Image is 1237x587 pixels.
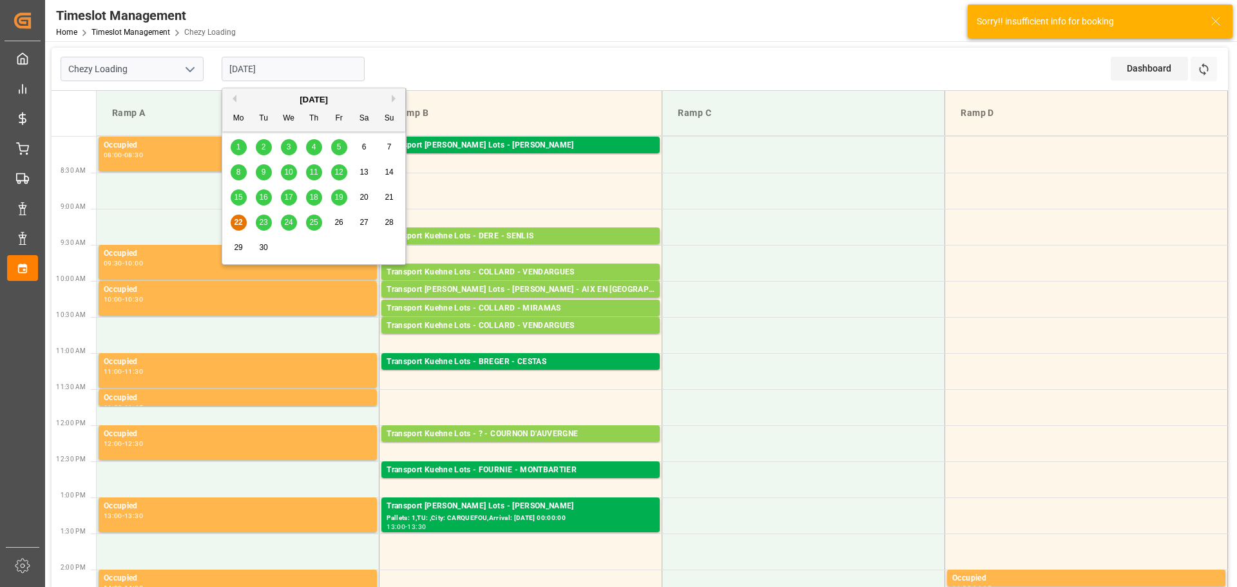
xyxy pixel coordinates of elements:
[387,428,655,441] div: Transport Kuehne Lots - ? - COURNON D'AUVERGNE
[104,441,122,447] div: 12:00
[229,95,236,102] button: Previous Month
[381,189,398,206] div: Choose Sunday, September 21st, 2025
[387,230,655,243] div: Transport Kuehne Lots - DERE - SENLIS
[124,513,143,519] div: 13:30
[222,93,405,106] div: [DATE]
[312,142,316,151] span: 4
[331,139,347,155] div: Choose Friday, September 5th, 2025
[385,218,393,227] span: 28
[977,15,1198,28] div: Sorry!! insufficient info for booking
[284,218,292,227] span: 24
[360,193,368,202] span: 20
[56,275,86,282] span: 10:00 AM
[104,500,372,513] div: Occupied
[256,164,272,180] div: Choose Tuesday, September 9th, 2025
[387,477,655,488] div: Pallets: 2,TU: 62,City: MONTBARTIER,Arrival: [DATE] 00:00:00
[387,441,655,452] div: Pallets: 6,TU: 84,City: COURNON D'AUVERGNE,Arrival: [DATE] 00:00:00
[356,215,372,231] div: Choose Saturday, September 27th, 2025
[284,193,292,202] span: 17
[234,218,242,227] span: 22
[306,164,322,180] div: Choose Thursday, September 11th, 2025
[385,193,393,202] span: 21
[122,369,124,374] div: -
[281,215,297,231] div: Choose Wednesday, September 24th, 2025
[256,215,272,231] div: Choose Tuesday, September 23rd, 2025
[362,142,367,151] span: 6
[281,189,297,206] div: Choose Wednesday, September 17th, 2025
[122,405,124,410] div: -
[387,524,405,530] div: 13:00
[387,139,655,152] div: Transport [PERSON_NAME] Lots - [PERSON_NAME]
[234,193,242,202] span: 15
[306,111,322,127] div: Th
[955,101,1217,125] div: Ramp D
[405,524,407,530] div: -
[231,189,247,206] div: Choose Monday, September 15th, 2025
[107,101,369,125] div: Ramp A
[231,111,247,127] div: Mo
[122,441,124,447] div: -
[104,369,122,374] div: 11:00
[61,203,86,210] span: 9:00 AM
[104,356,372,369] div: Occupied
[259,218,267,227] span: 23
[56,456,86,463] span: 12:30 PM
[61,167,86,174] span: 8:30 AM
[124,152,143,158] div: 08:30
[381,111,398,127] div: Su
[331,215,347,231] div: Choose Friday, September 26th, 2025
[122,260,124,266] div: -
[124,296,143,302] div: 10:30
[61,528,86,535] span: 1:30 PM
[256,111,272,127] div: Tu
[309,168,318,177] span: 11
[56,28,77,37] a: Home
[104,247,372,260] div: Occupied
[673,101,934,125] div: Ramp C
[226,135,402,260] div: month 2025-09
[281,111,297,127] div: We
[281,139,297,155] div: Choose Wednesday, September 3rd, 2025
[236,142,241,151] span: 1
[91,28,170,37] a: Timeslot Management
[337,142,341,151] span: 5
[306,189,322,206] div: Choose Thursday, September 18th, 2025
[385,168,393,177] span: 14
[387,320,655,332] div: Transport Kuehne Lots - COLLARD - VENDARGUES
[61,57,204,81] input: Type to search/select
[231,164,247,180] div: Choose Monday, September 8th, 2025
[124,260,143,266] div: 10:00
[61,564,86,571] span: 2:00 PM
[287,142,291,151] span: 3
[306,215,322,231] div: Choose Thursday, September 25th, 2025
[281,164,297,180] div: Choose Wednesday, September 10th, 2025
[387,243,655,254] div: Pallets: 1,TU: 209,City: [GEOGRAPHIC_DATA],Arrival: [DATE] 00:00:00
[122,152,124,158] div: -
[104,428,372,441] div: Occupied
[387,266,655,279] div: Transport Kuehne Lots - COLLARD - VENDARGUES
[381,215,398,231] div: Choose Sunday, September 28th, 2025
[284,168,292,177] span: 10
[61,239,86,246] span: 9:30 AM
[124,405,143,410] div: 11:45
[387,464,655,477] div: Transport Kuehne Lots - FOURNIE - MONTBARTIER
[331,189,347,206] div: Choose Friday, September 19th, 2025
[61,492,86,499] span: 1:00 PM
[256,139,272,155] div: Choose Tuesday, September 2nd, 2025
[387,315,655,326] div: Pallets: 3,TU: 56,City: [GEOGRAPHIC_DATA],Arrival: [DATE] 00:00:00
[390,101,651,125] div: Ramp B
[331,164,347,180] div: Choose Friday, September 12th, 2025
[331,111,347,127] div: Fr
[180,59,199,79] button: open menu
[124,369,143,374] div: 11:30
[356,111,372,127] div: Sa
[122,296,124,302] div: -
[56,419,86,427] span: 12:00 PM
[256,189,272,206] div: Choose Tuesday, September 16th, 2025
[309,193,318,202] span: 18
[334,218,343,227] span: 26
[104,405,122,410] div: 11:30
[387,296,655,307] div: Pallets: ,TU: 97,City: [GEOGRAPHIC_DATA],Arrival: [DATE] 00:00:00
[387,279,655,290] div: Pallets: 1,TU: ,City: VENDARGUES,Arrival: [DATE] 00:00:00
[356,189,372,206] div: Choose Saturday, September 20th, 2025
